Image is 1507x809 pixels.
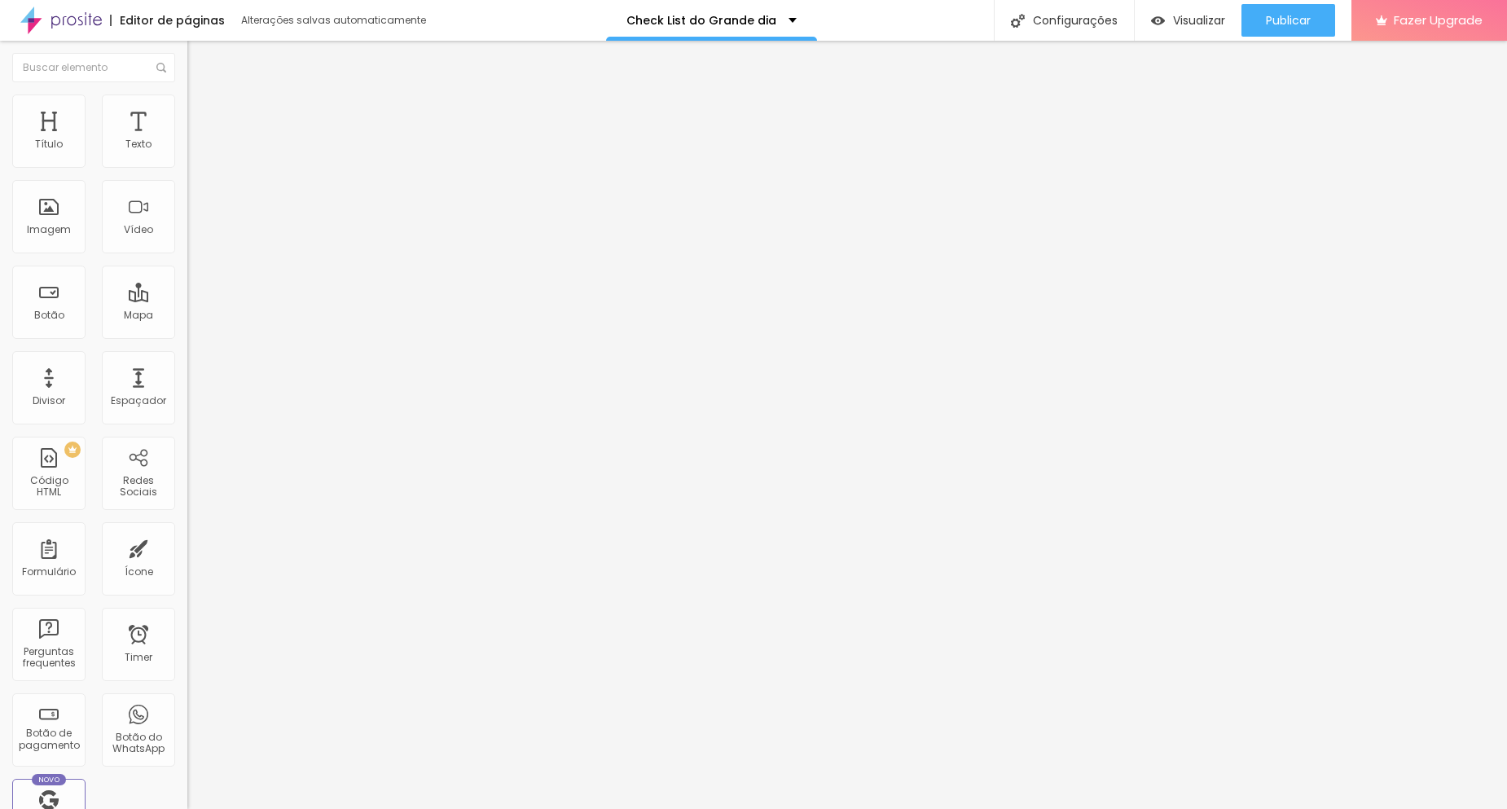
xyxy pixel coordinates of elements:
[1266,14,1311,27] span: Publicar
[16,728,81,751] div: Botão de pagamento
[111,395,166,407] div: Espaçador
[16,646,81,670] div: Perguntas frequentes
[1151,14,1165,28] img: view-1.svg
[1173,14,1225,27] span: Visualizar
[124,224,153,235] div: Vídeo
[106,475,170,499] div: Redes Sociais
[12,53,175,82] input: Buscar elemento
[1011,14,1025,28] img: Icone
[187,41,1507,809] iframe: Editor
[110,15,225,26] div: Editor de páginas
[626,15,776,26] p: Check List do Grande dia
[1135,4,1241,37] button: Visualizar
[22,566,76,578] div: Formulário
[32,774,67,785] div: Novo
[156,63,166,73] img: Icone
[241,15,428,25] div: Alterações salvas automaticamente
[34,310,64,321] div: Botão
[1241,4,1335,37] button: Publicar
[125,566,153,578] div: Ícone
[125,652,152,663] div: Timer
[27,224,71,235] div: Imagem
[124,310,153,321] div: Mapa
[33,395,65,407] div: Divisor
[125,138,152,150] div: Texto
[35,138,63,150] div: Título
[1394,13,1483,27] span: Fazer Upgrade
[16,475,81,499] div: Código HTML
[106,732,170,755] div: Botão do WhatsApp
